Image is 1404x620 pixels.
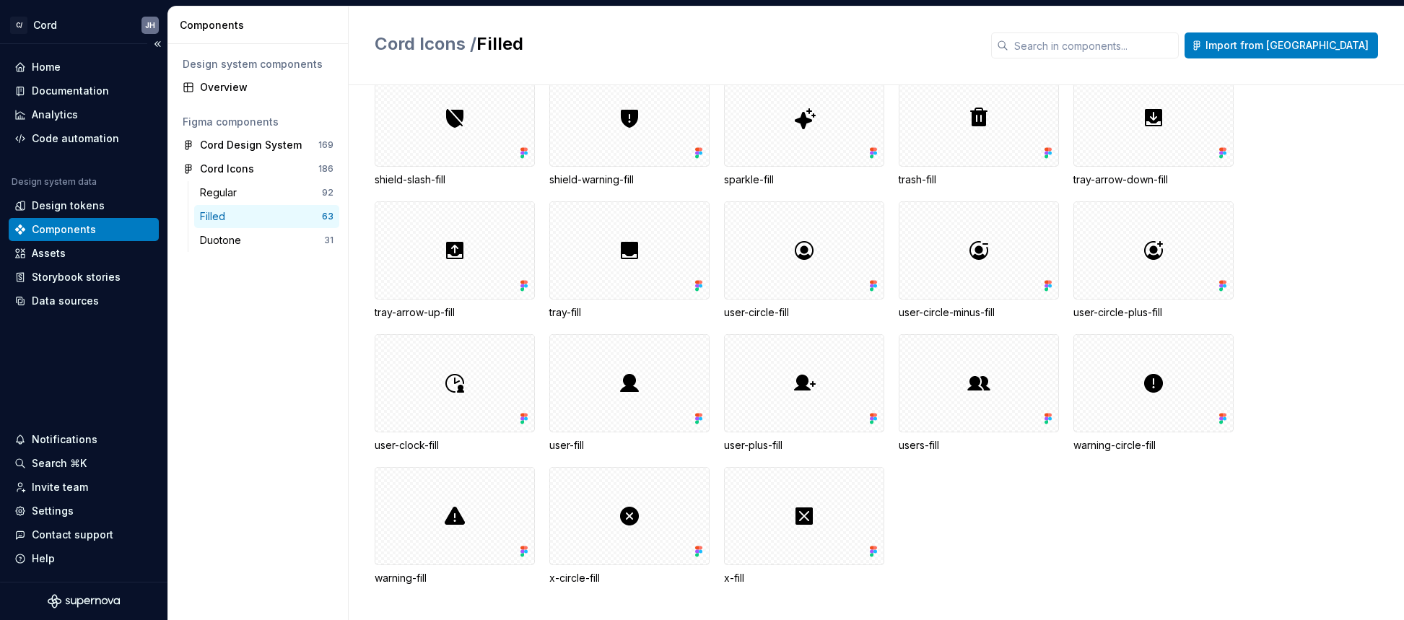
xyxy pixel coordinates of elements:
[200,80,333,95] div: Overview
[183,115,333,129] div: Figma components
[9,127,159,150] a: Code automation
[322,187,333,198] div: 92
[375,33,476,54] span: Cord Icons /
[32,528,113,542] div: Contact support
[724,69,884,187] div: sparkle-fill
[549,571,710,585] div: x-circle-fill
[375,201,535,320] div: tray-arrow-up-fill
[724,467,884,585] div: x-fill
[724,173,884,187] div: sparkle-fill
[200,209,231,224] div: Filled
[200,185,243,200] div: Regular
[177,76,339,99] a: Overview
[200,138,302,152] div: Cord Design System
[899,69,1059,187] div: trash-fill
[1073,334,1234,453] div: warning-circle-fill
[48,594,120,608] svg: Supernova Logo
[375,173,535,187] div: shield-slash-fill
[899,438,1059,453] div: users-fill
[724,305,884,320] div: user-circle-fill
[32,131,119,146] div: Code automation
[1073,69,1234,187] div: tray-arrow-down-fill
[32,294,99,308] div: Data sources
[9,242,159,265] a: Assets
[1073,438,1234,453] div: warning-circle-fill
[9,56,159,79] a: Home
[147,34,167,54] button: Collapse sidebar
[3,9,165,40] button: C/CordJH
[375,467,535,585] div: warning-fill
[375,305,535,320] div: tray-arrow-up-fill
[33,18,57,32] div: Cord
[9,289,159,313] a: Data sources
[194,181,339,204] a: Regular92
[9,428,159,451] button: Notifications
[899,305,1059,320] div: user-circle-minus-fill
[32,270,121,284] div: Storybook stories
[1185,32,1378,58] button: Import from [GEOGRAPHIC_DATA]
[549,334,710,453] div: user-fill
[177,157,339,180] a: Cord Icons186
[200,162,254,176] div: Cord Icons
[9,79,159,102] a: Documentation
[724,571,884,585] div: x-fill
[724,438,884,453] div: user-plus-fill
[9,452,159,475] button: Search ⌘K
[32,456,87,471] div: Search ⌘K
[32,84,109,98] div: Documentation
[899,173,1059,187] div: trash-fill
[12,176,97,188] div: Design system data
[9,476,159,499] a: Invite team
[32,222,96,237] div: Components
[32,480,88,494] div: Invite team
[194,205,339,228] a: Filled63
[375,438,535,453] div: user-clock-fill
[9,523,159,546] button: Contact support
[10,17,27,34] div: C/
[1008,32,1179,58] input: Search in components...
[183,57,333,71] div: Design system components
[32,551,55,566] div: Help
[32,432,97,447] div: Notifications
[724,201,884,320] div: user-circle-fill
[899,334,1059,453] div: users-fill
[375,571,535,585] div: warning-fill
[1073,173,1234,187] div: tray-arrow-down-fill
[177,134,339,157] a: Cord Design System169
[32,108,78,122] div: Analytics
[200,233,247,248] div: Duotone
[194,229,339,252] a: Duotone31
[145,19,155,31] div: JH
[724,334,884,453] div: user-plus-fill
[549,438,710,453] div: user-fill
[318,139,333,151] div: 169
[9,218,159,241] a: Components
[318,163,333,175] div: 186
[1073,201,1234,320] div: user-circle-plus-fill
[324,235,333,246] div: 31
[899,201,1059,320] div: user-circle-minus-fill
[375,334,535,453] div: user-clock-fill
[32,246,66,261] div: Assets
[322,211,333,222] div: 63
[32,504,74,518] div: Settings
[549,305,710,320] div: tray-fill
[1205,38,1369,53] span: Import from [GEOGRAPHIC_DATA]
[549,467,710,585] div: x-circle-fill
[9,103,159,126] a: Analytics
[549,69,710,187] div: shield-warning-fill
[9,499,159,523] a: Settings
[9,547,159,570] button: Help
[32,60,61,74] div: Home
[375,32,974,56] h2: Filled
[32,198,105,213] div: Design tokens
[9,194,159,217] a: Design tokens
[1073,305,1234,320] div: user-circle-plus-fill
[9,266,159,289] a: Storybook stories
[549,201,710,320] div: tray-fill
[180,18,342,32] div: Components
[375,69,535,187] div: shield-slash-fill
[549,173,710,187] div: shield-warning-fill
